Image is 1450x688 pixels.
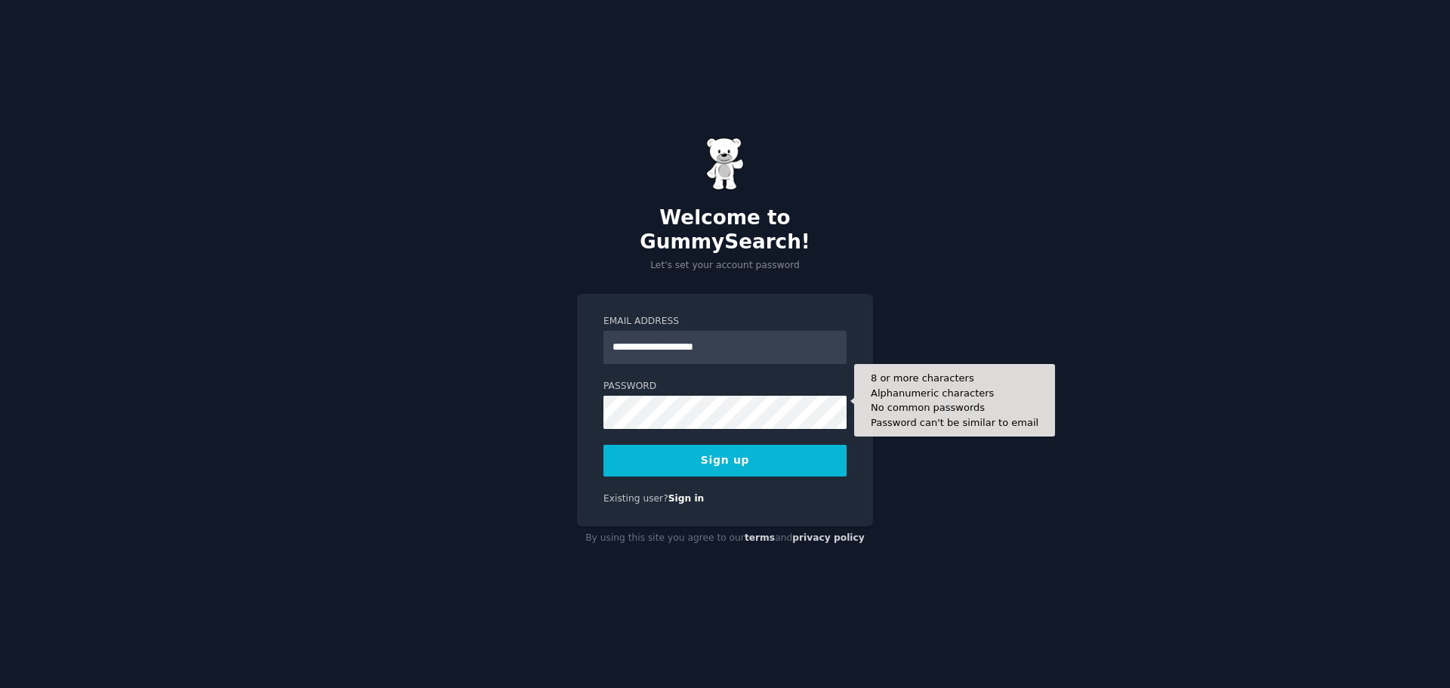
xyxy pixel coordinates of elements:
[603,315,847,329] label: Email Address
[577,259,873,273] p: Let's set your account password
[792,532,865,543] a: privacy policy
[603,445,847,477] button: Sign up
[668,493,705,504] a: Sign in
[745,532,775,543] a: terms
[577,526,873,551] div: By using this site you agree to our and
[603,493,668,504] span: Existing user?
[603,380,847,393] label: Password
[577,206,873,254] h2: Welcome to GummySearch!
[706,137,744,190] img: Gummy Bear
